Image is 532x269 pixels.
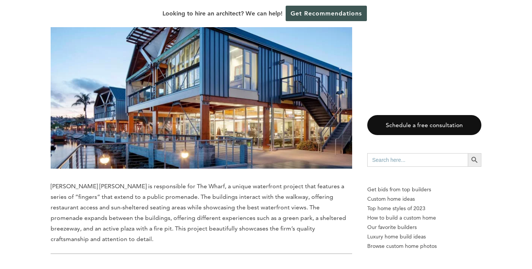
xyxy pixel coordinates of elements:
a: How to build a custom home [367,213,481,223]
input: Search here... [367,153,468,167]
a: Our favorite builders [367,223,481,232]
a: Schedule a free consultation [367,115,481,135]
a: Top home styles of 2023 [367,204,481,213]
a: Browse custom home photos [367,241,481,251]
a: Get Recommendations [286,6,367,21]
a: Luxury home build ideas [367,232,481,241]
span: [PERSON_NAME] [PERSON_NAME] is responsible for The Wharf, a unique waterfront project that featur... [51,183,346,243]
p: Get bids from top builders [367,185,481,194]
a: Custom home ideas [367,194,481,204]
svg: Search [470,156,479,164]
